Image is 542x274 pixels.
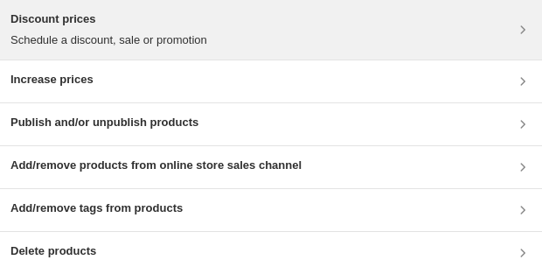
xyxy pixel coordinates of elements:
[10,200,183,217] h3: Add/remove tags from products
[10,157,302,174] h3: Add/remove products from online store sales channel
[10,71,94,88] h3: Increase prices
[10,114,198,131] h3: Publish and/or unpublish products
[10,11,207,28] h3: Discount prices
[10,242,96,260] h3: Delete products
[10,32,207,49] p: Schedule a discount, sale or promotion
